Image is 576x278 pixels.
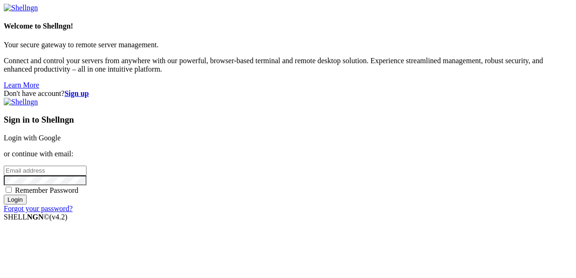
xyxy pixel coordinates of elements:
[4,89,572,98] div: Don't have account?
[4,81,39,89] a: Learn More
[4,41,572,49] p: Your secure gateway to remote server management.
[4,98,38,106] img: Shellngn
[4,205,72,212] a: Forgot your password?
[4,195,27,205] input: Login
[4,57,572,73] p: Connect and control your servers from anywhere with our powerful, browser-based terminal and remo...
[4,4,38,12] img: Shellngn
[4,213,67,221] span: SHELL ©
[4,150,572,158] p: or continue with email:
[6,187,12,193] input: Remember Password
[4,22,572,30] h4: Welcome to Shellngn!
[4,134,61,142] a: Login with Google
[4,115,572,125] h3: Sign in to Shellngn
[15,186,79,194] span: Remember Password
[50,213,68,221] span: 4.2.0
[65,89,89,97] a: Sign up
[27,213,44,221] b: NGN
[4,166,86,176] input: Email address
